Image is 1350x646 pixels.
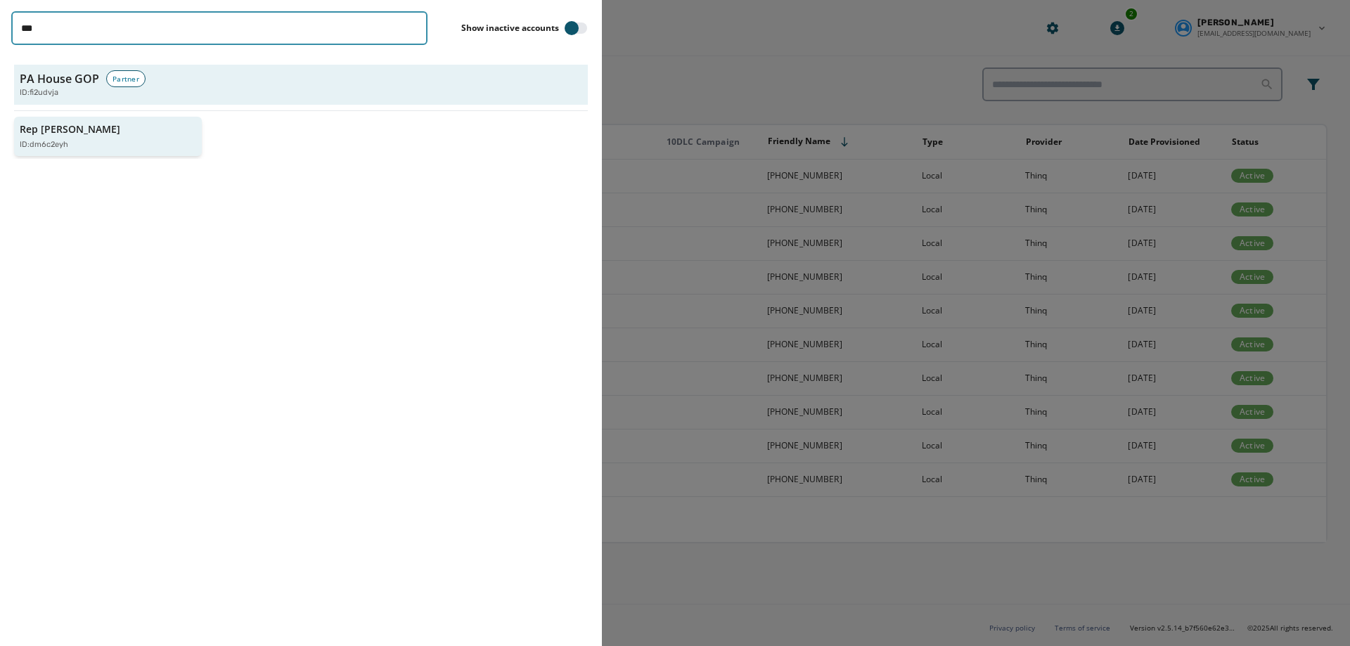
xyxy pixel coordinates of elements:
[20,87,58,99] span: ID: fi2udvja
[14,65,588,105] button: PA House GOPPartnerID:fi2udvja
[14,117,202,157] button: Rep [PERSON_NAME]ID:dm6c2eyh
[461,22,559,34] label: Show inactive accounts
[20,122,120,136] p: Rep [PERSON_NAME]
[20,139,68,151] p: ID: dm6c2eyh
[106,70,146,87] div: Partner
[20,70,99,87] h3: PA House GOP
